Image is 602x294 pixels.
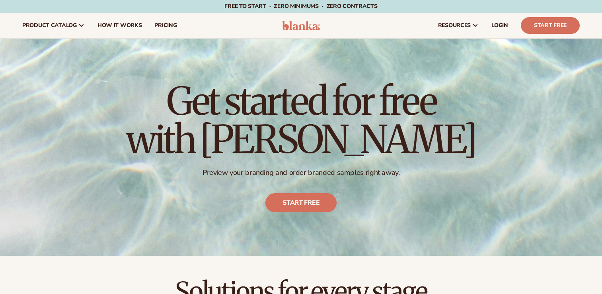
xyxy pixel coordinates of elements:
span: Free to start · ZERO minimums · ZERO contracts [224,2,377,10]
a: Start free [265,193,337,212]
span: LOGIN [491,22,508,29]
span: pricing [154,22,177,29]
a: How It Works [91,13,148,38]
p: Preview your branding and order branded samples right away. [126,168,476,177]
span: resources [438,22,471,29]
a: resources [432,13,485,38]
span: product catalog [22,22,77,29]
a: pricing [148,13,183,38]
a: Start Free [521,17,580,34]
a: LOGIN [485,13,514,38]
a: product catalog [16,13,91,38]
img: logo [282,21,320,30]
span: How It Works [97,22,142,29]
h1: Get started for free with [PERSON_NAME] [126,82,476,159]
